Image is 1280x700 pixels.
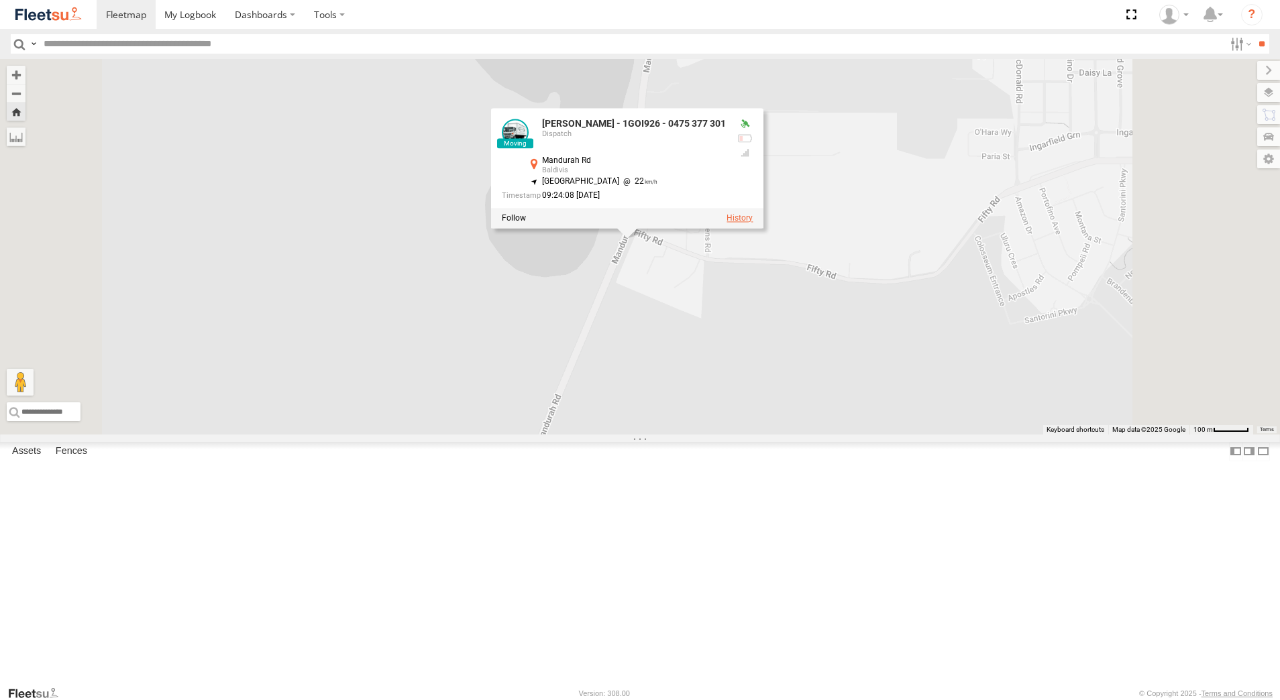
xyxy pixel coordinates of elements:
[1242,442,1256,461] label: Dock Summary Table to the Right
[7,84,25,103] button: Zoom out
[1241,4,1263,25] i: ?
[502,214,526,223] label: Realtime tracking of Asset
[1139,689,1273,697] div: © Copyright 2025 -
[7,66,25,84] button: Zoom in
[5,442,48,461] label: Assets
[542,177,619,186] span: [GEOGRAPHIC_DATA]
[13,5,83,23] img: fleetsu-logo-horizontal.svg
[1112,426,1185,433] span: Map data ©2025 Google
[7,369,34,396] button: Drag Pegman onto the map to open Street View
[49,442,94,461] label: Fences
[542,156,726,165] div: Mandurah Rd
[1225,34,1254,54] label: Search Filter Options
[1155,5,1193,25] div: TheMaker Systems
[542,119,726,129] div: [PERSON_NAME] - 1GOI926 - 0475 377 301
[1189,425,1253,434] button: Map scale: 100 m per 50 pixels
[727,214,753,223] label: View Asset History
[1257,442,1270,461] label: Hide Summary Table
[737,119,753,129] div: Valid GPS Fix
[1202,689,1273,697] a: Terms and Conditions
[1260,427,1274,432] a: Terms (opens in new tab)
[737,133,753,144] div: Battery Remaining: 4.16v
[1229,442,1242,461] label: Dock Summary Table to the Left
[7,127,25,146] label: Measure
[7,103,25,121] button: Zoom Home
[542,131,726,139] div: Dispatch
[542,167,726,175] div: Baldivis
[1193,426,1213,433] span: 100 m
[737,148,753,159] div: GSM Signal = 4
[619,177,657,186] span: 22
[7,687,69,700] a: Visit our Website
[579,689,630,697] div: Version: 308.00
[1257,150,1280,168] label: Map Settings
[28,34,39,54] label: Search Query
[1047,425,1104,434] button: Keyboard shortcuts
[502,192,726,200] div: Date/time of location update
